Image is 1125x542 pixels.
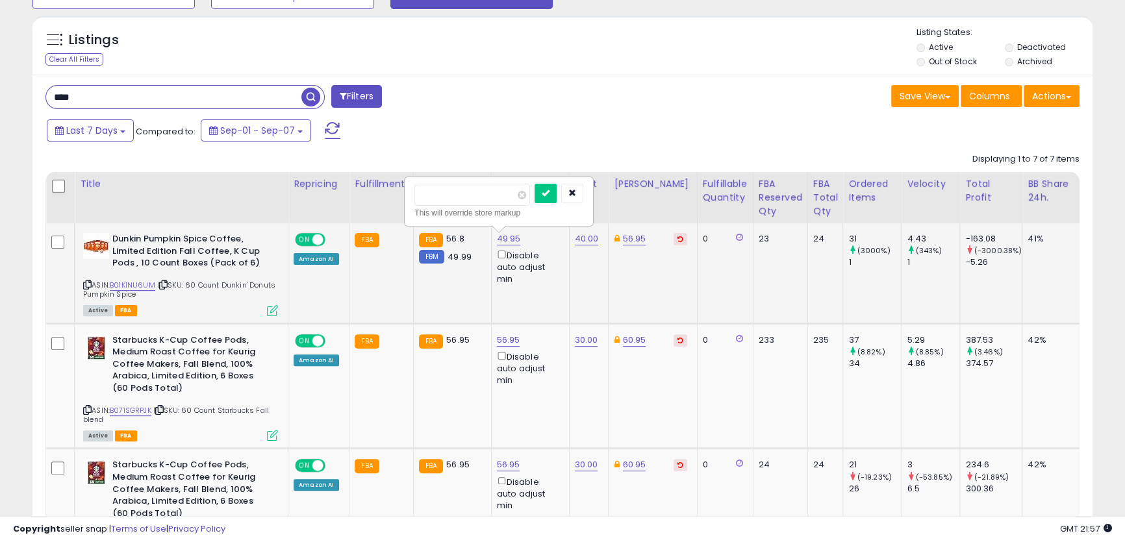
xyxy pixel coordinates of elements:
div: 0 [703,233,743,245]
small: (-53.85%) [916,472,952,482]
img: 41nkqBEC-fL._SL40_.jpg [83,459,109,485]
div: Disable auto adjust min [497,474,559,511]
button: Save View [891,85,959,107]
small: (3000%) [857,245,891,256]
span: FBA [115,430,137,441]
div: Total Profit [965,177,1017,204]
small: FBA [419,334,443,349]
a: B01KINU6UM [110,280,155,291]
span: OFF [323,335,344,346]
a: 56.95 [497,334,520,347]
b: Starbucks K-Cup Coffee Pods, Medium Roast Coffee for Keurig Coffee Makers, Fall Blend, 100% Arabi... [112,334,270,398]
span: Sep-01 - Sep-07 [220,124,295,137]
div: 21 [848,459,901,471]
a: B071SGRPJK [110,405,151,416]
div: 24 [813,459,833,471]
div: 5.29 [907,334,959,346]
div: Velocity [907,177,954,191]
span: 56.8 [446,232,464,245]
a: 60.95 [623,458,646,471]
small: (3.46%) [974,347,1003,357]
button: Last 7 Days [47,119,134,142]
a: 56.95 [623,232,646,245]
i: Revert to store-level Dynamic Max Price [677,236,683,242]
span: | SKU: 60 Count Dunkin' Donuts Pumpkin Spice [83,280,275,299]
div: Ordered Items [848,177,896,204]
small: (-21.89%) [974,472,1009,482]
small: FBA [419,233,443,247]
div: 6.5 [907,483,959,495]
div: 387.53 [965,334,1022,346]
div: Amazon AI [294,354,339,366]
label: Active [929,42,953,53]
span: Columns [969,90,1010,103]
div: 1 [907,256,959,268]
div: 374.57 [965,358,1022,369]
div: FBA Total Qty [813,177,838,218]
b: Starbucks K-Cup Coffee Pods, Medium Roast Coffee for Keurig Coffee Makers, Fall Blend, 100% Arabi... [112,459,270,523]
p: Listing States: [916,27,1093,39]
div: ASIN: [83,334,278,440]
span: Last 7 Days [66,124,118,137]
small: FBM [419,250,444,264]
div: Fulfillment [355,177,407,191]
div: 41% [1028,233,1070,245]
div: Amazon AI [294,253,339,265]
img: 41OC4RxkcBL._SL40_.jpg [83,233,109,259]
span: 2025-09-15 21:57 GMT [1060,523,1112,535]
span: | SKU: 60 Count Starbucks Fall blend [83,405,269,425]
span: ON [296,335,312,346]
div: seller snap | | [13,523,225,536]
a: Privacy Policy [168,523,225,535]
span: 49.99 [448,251,472,263]
div: 0 [703,334,743,346]
div: 24 [813,233,833,245]
div: Cost [575,177,603,191]
div: 1 [848,256,901,268]
small: FBA [419,459,443,473]
small: (-3000.38%) [974,245,1022,256]
label: Archived [1017,56,1052,67]
div: 37 [848,334,901,346]
div: 233 [759,334,798,346]
small: (-19.23%) [857,472,892,482]
div: Disable auto adjust min [497,349,559,386]
div: [PERSON_NAME] [614,177,691,191]
a: 49.95 [497,232,521,245]
img: 41nkqBEC-fL._SL40_.jpg [83,334,109,360]
span: OFF [323,460,344,471]
span: 56.95 [446,458,470,471]
a: 30.00 [575,334,598,347]
small: FBA [355,233,379,247]
i: This overrides the store level Dynamic Max Price for this listing [614,234,619,243]
div: 3 [907,459,959,471]
button: Filters [331,85,382,108]
div: 31 [848,233,901,245]
div: 24 [759,459,798,471]
div: Clear All Filters [45,53,103,66]
div: 234.6 [965,459,1022,471]
small: (8.82%) [857,347,885,357]
span: 56.95 [446,334,470,346]
div: 42% [1028,459,1070,471]
span: All listings currently available for purchase on Amazon [83,430,113,441]
span: All listings currently available for purchase on Amazon [83,305,113,316]
span: ON [296,234,312,245]
div: 4.86 [907,358,959,369]
span: ON [296,460,312,471]
a: 30.00 [575,458,598,471]
div: 23 [759,233,798,245]
small: (343%) [916,245,942,256]
b: Dunkin Pumpkin Spice Coffee, Limited Edition Fall Coffee, K Cup Pods , 10 Count Boxes (Pack of 6) [112,233,270,273]
div: 300.36 [965,483,1022,495]
div: 42% [1028,334,1070,346]
div: Repricing [294,177,344,191]
button: Sep-01 - Sep-07 [201,119,311,142]
span: OFF [323,234,344,245]
div: FBA Reserved Qty [759,177,802,218]
span: FBA [115,305,137,316]
div: 26 [848,483,901,495]
button: Actions [1024,85,1080,107]
div: 0 [703,459,743,471]
label: Deactivated [1017,42,1066,53]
